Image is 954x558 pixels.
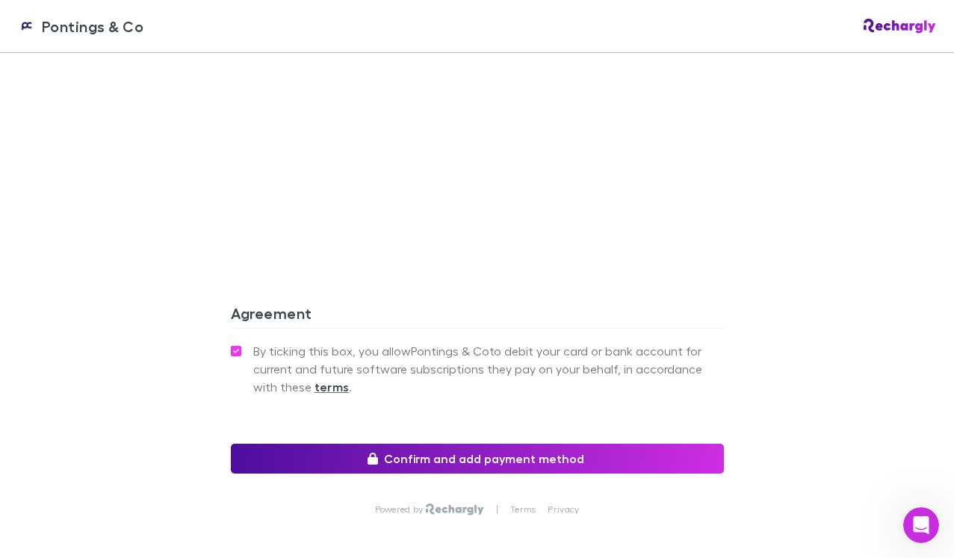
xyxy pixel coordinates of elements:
button: Confirm and add payment method [231,444,724,474]
h3: Agreement [231,304,724,328]
a: Terms [510,503,536,515]
span: Pontings & Co [42,15,143,37]
img: Pontings & Co's Logo [18,17,36,35]
iframe: Intercom live chat [903,507,939,543]
span: By ticking this box, you allow Pontings & Co to debit your card or bank account for current and f... [253,342,724,396]
p: Powered by [375,503,427,515]
strong: terms [315,379,350,394]
img: Rechargly Logo [426,503,483,515]
img: Rechargly Logo [864,19,936,34]
a: Privacy [548,503,579,515]
p: | [496,503,498,515]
